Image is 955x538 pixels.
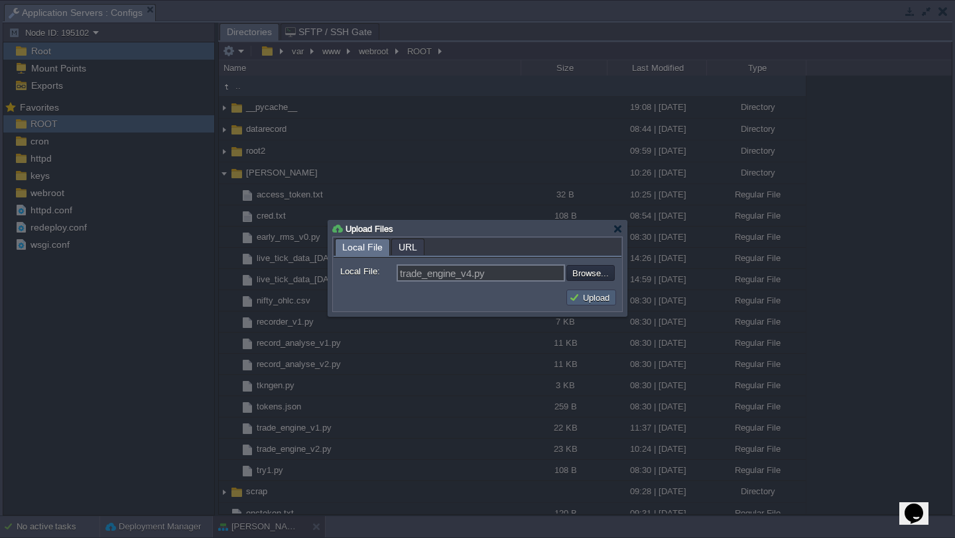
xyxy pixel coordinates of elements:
span: Upload Files [346,224,393,234]
label: Local File: [340,264,395,278]
span: Local File [342,239,383,256]
iframe: chat widget [899,485,942,525]
span: URL [399,239,417,255]
button: Upload [569,292,613,303]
